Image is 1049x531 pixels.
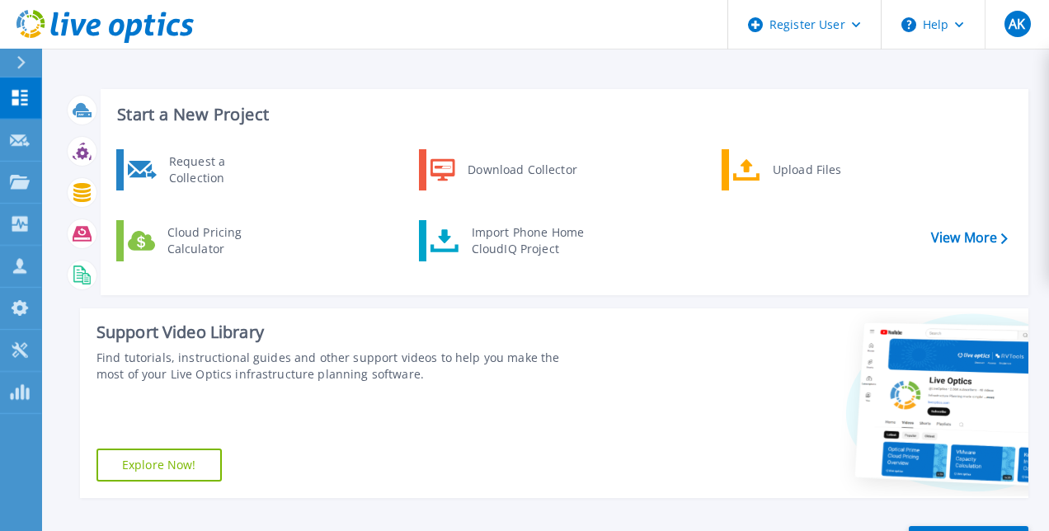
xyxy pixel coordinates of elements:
a: Upload Files [722,149,891,190]
div: Support Video Library [96,322,590,343]
a: Request a Collection [116,149,285,190]
a: Cloud Pricing Calculator [116,220,285,261]
div: Cloud Pricing Calculator [159,224,281,257]
div: Download Collector [459,153,584,186]
a: View More [931,230,1008,246]
div: Import Phone Home CloudIQ Project [463,224,592,257]
a: Download Collector [419,149,588,190]
h3: Start a New Project [117,106,1007,124]
div: Upload Files [764,153,887,186]
span: AK [1009,17,1025,31]
div: Request a Collection [161,153,281,186]
a: Explore Now! [96,449,222,482]
div: Find tutorials, instructional guides and other support videos to help you make the most of your L... [96,350,590,383]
